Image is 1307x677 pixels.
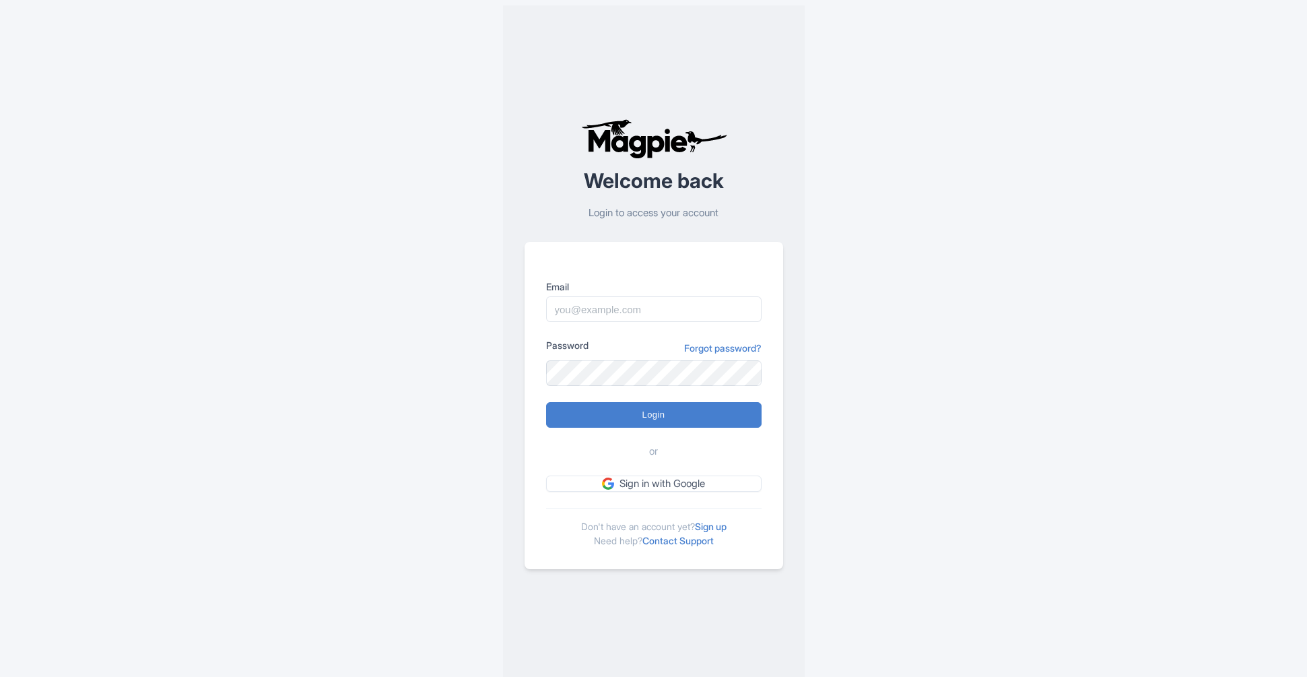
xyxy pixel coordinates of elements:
[525,205,783,221] p: Login to access your account
[546,402,762,428] input: Login
[695,521,727,532] a: Sign up
[684,341,762,355] a: Forgot password?
[525,170,783,192] h2: Welcome back
[546,476,762,492] a: Sign in with Google
[546,338,589,352] label: Password
[642,535,714,546] a: Contact Support
[546,280,762,294] label: Email
[578,119,729,159] img: logo-ab69f6fb50320c5b225c76a69d11143b.png
[546,296,762,322] input: you@example.com
[649,444,658,459] span: or
[546,508,762,548] div: Don't have an account yet? Need help?
[602,478,614,490] img: google.svg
